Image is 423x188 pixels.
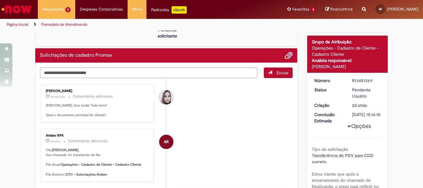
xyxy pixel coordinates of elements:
[50,95,65,98] time: 27/08/2025 17:44:34
[352,102,381,108] div: 27/08/2025 10:13:59
[80,6,123,12] span: Despesas Corporativas
[41,22,87,27] a: Formulário de Atendimento
[312,63,383,70] div: [PERSON_NAME]
[159,90,173,104] div: Daniele Aparecida Queiroz
[151,6,187,14] div: Padroniza
[312,39,383,45] div: Grupo de Atribuição:
[40,68,257,78] textarea: Digite sua mensagem aqui...
[66,172,107,177] b: OTC - Automações Ambev
[46,134,149,138] div: Ambev RPA
[46,89,149,93] div: [PERSON_NAME]
[132,6,142,12] span: More
[379,7,382,11] span: AF
[310,102,348,108] dt: Criação
[50,95,65,98] span: um dia atrás
[277,70,289,76] span: Enviar
[312,57,383,63] div: Analista responsável:
[50,139,60,143] time: 27/08/2025 11:14:54
[310,111,348,124] dt: Conclusão Estimada
[352,103,367,108] time: 27/08/2025 10:13:59
[172,6,187,14] p: +GenAi
[42,6,64,12] span: Requisições
[46,103,149,118] p: [PERSON_NAME], boa tarde! Tudo bem? Qual o documento principal do cliente?
[1,3,33,15] img: ServiceNow
[52,148,78,152] b: [PERSON_NAME]
[73,94,113,99] small: Comentários adicionais
[312,45,383,57] div: Operações - Cadastro de Cliente - Cadastro Cliente
[352,103,367,108] span: 2d atrás
[352,111,381,118] div: [DATE] 15:14:10
[352,87,381,99] div: Pendente Usuário
[310,87,348,93] dt: Status
[312,153,375,164] span: Transferência de PDV para CDD correto
[61,162,141,167] b: Operações - Cadastro de Cliente - Cadastro Cliente
[40,53,112,58] h2: Solicitações de cadastro Promax Histórico de tíquete
[292,6,309,12] span: Favoritos
[311,7,316,12] span: 2
[152,27,182,39] p: Pendente solicitante
[325,7,353,12] a: Rascunhos
[310,77,348,84] dt: Número
[352,77,381,84] div: R13451369
[46,148,149,177] p: Olá, , Seu chamado foi transferido de fila. Fila Atual: Fila Anterior:
[159,135,173,149] div: Ambev RPA
[330,6,353,12] span: Rascunhos
[68,138,108,144] small: Comentários adicionais
[7,22,28,27] a: Página inicial
[50,139,60,143] span: 2d atrás
[264,68,293,78] button: Enviar
[312,146,348,152] b: Tipo de solicitação
[5,19,277,30] ul: Trilhas de página
[387,7,418,12] span: [PERSON_NAME]
[164,134,169,149] span: AR
[285,51,293,59] button: Adicionar anexos
[65,7,71,12] span: 2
